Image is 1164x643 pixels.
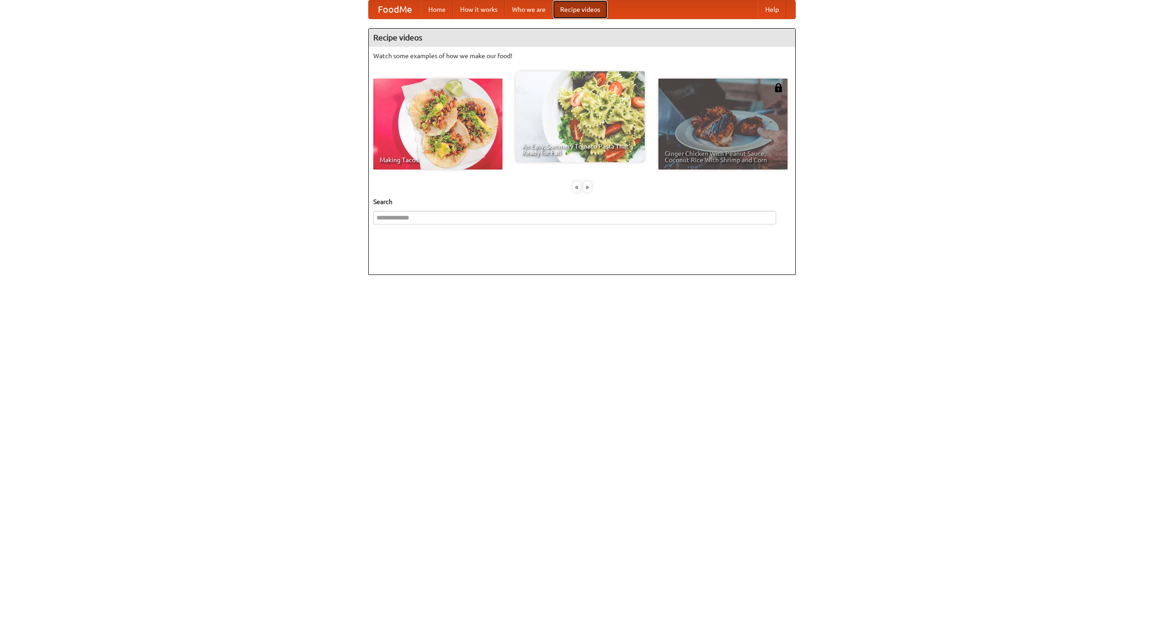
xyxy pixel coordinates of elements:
div: » [583,181,592,193]
img: 483408.png [774,83,783,92]
a: How it works [453,0,505,19]
p: Watch some examples of how we make our food! [373,51,791,60]
h4: Recipe videos [369,29,795,47]
a: Who we are [505,0,553,19]
a: An Easy, Summery Tomato Pasta That's Ready for Fall [516,71,645,162]
span: An Easy, Summery Tomato Pasta That's Ready for Fall [522,143,638,156]
a: Making Tacos [373,79,502,169]
a: Home [421,0,453,19]
span: Making Tacos [380,157,496,163]
a: Help [758,0,786,19]
div: « [572,181,581,193]
a: Recipe videos [553,0,607,19]
h5: Search [373,197,791,206]
a: FoodMe [369,0,421,19]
